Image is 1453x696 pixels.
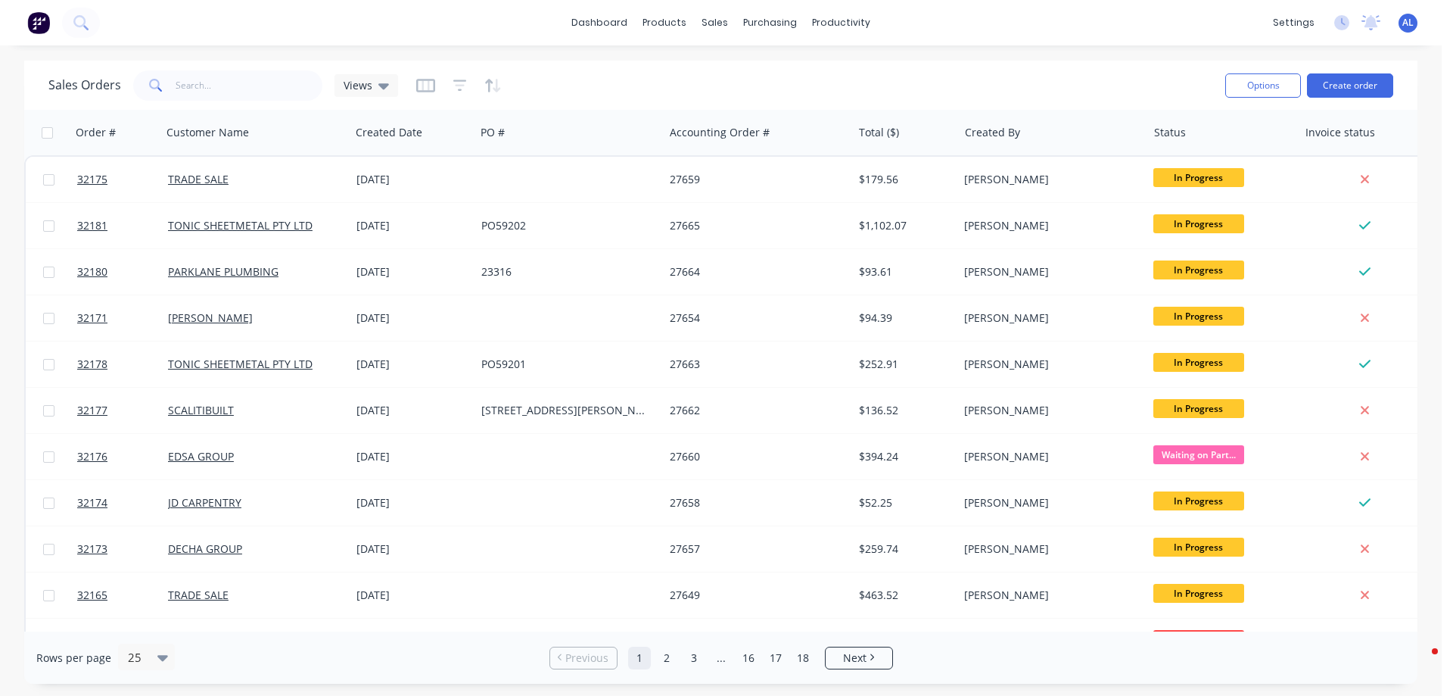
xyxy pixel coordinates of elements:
div: 27662 [670,403,838,418]
a: Previous page [550,651,617,666]
div: products [635,11,694,34]
span: In Progress [1153,538,1244,557]
div: [STREET_ADDRESS][PERSON_NAME] [481,403,649,418]
div: 27659 [670,172,838,187]
div: [PERSON_NAME] [964,311,1132,326]
div: productivity [804,11,878,34]
div: $252.91 [859,357,947,372]
a: 32181 [77,203,168,248]
div: [PERSON_NAME] [964,403,1132,418]
a: 32171 [77,295,168,341]
div: [DATE] [356,449,469,464]
div: 27658 [670,495,838,510]
div: Created Date [356,125,422,140]
span: In Progress [1153,399,1244,418]
div: $463.52 [859,588,947,603]
div: [PERSON_NAME] [964,172,1132,187]
a: Page 16 [737,647,760,669]
div: PO # [481,125,505,140]
div: [DATE] [356,218,469,233]
a: TRADE SALE [168,588,229,602]
div: $94.39 [859,311,947,326]
div: $394.24 [859,449,947,464]
div: [PERSON_NAME] [964,542,1132,557]
div: Status [1154,125,1186,140]
div: purchasing [736,11,804,34]
div: [DATE] [356,588,469,603]
div: PO59201 [481,357,649,372]
div: sales [694,11,736,34]
div: $1,102.07 [859,218,947,233]
a: Page 17 [764,647,787,669]
span: 32180 [77,264,107,279]
a: TRADE SALE [168,172,229,186]
span: In Progress [1153,307,1244,326]
div: [DATE] [356,495,469,510]
img: Factory [27,11,50,34]
div: [DATE] [356,264,469,279]
div: [PERSON_NAME] [964,495,1132,510]
a: 32175 [77,157,168,202]
a: Page 1 is your current page [628,647,651,669]
span: Next [843,651,867,666]
span: 32178 [77,357,107,372]
a: JD CARPENTRY [168,495,241,510]
span: 32173 [77,542,107,557]
a: Page 3 [683,647,705,669]
a: 32176 [77,434,168,479]
span: Rows per page [36,651,111,666]
div: [DATE] [356,357,469,372]
div: [DATE] [356,403,469,418]
div: [PERSON_NAME] [964,264,1132,279]
div: Invoice status [1305,125,1375,140]
div: $259.74 [859,542,947,557]
a: Page 2 [655,647,678,669]
h1: Sales Orders [48,78,121,92]
a: DECHA GROUP [168,542,242,556]
div: $52.25 [859,495,947,510]
div: 27664 [670,264,838,279]
span: In Progress [1153,261,1244,279]
div: [DATE] [356,542,469,557]
span: 32165 [77,588,107,603]
div: 27663 [670,357,838,372]
span: In Progress [1153,353,1244,372]
div: Accounting Order # [670,125,770,140]
a: dashboard [564,11,635,34]
a: 32177 [77,388,168,433]
span: In Progress [1153,492,1244,510]
a: [PERSON_NAME] [168,311,253,325]
span: 32177 [77,403,107,418]
div: Customer Name [166,125,249,140]
div: [DATE] [356,311,469,326]
div: 27654 [670,311,838,326]
a: PARKLANE PLUMBING [168,264,278,279]
div: settings [1265,11,1322,34]
div: [PERSON_NAME] [964,449,1132,464]
a: SCALITIBUILT [168,403,234,417]
a: 32180 [77,249,168,295]
span: Views [344,77,372,93]
a: Next page [826,651,892,666]
a: 32165 [77,573,168,618]
a: 32172 [77,619,168,664]
div: 27649 [670,588,838,603]
iframe: Intercom live chat [1402,645,1438,681]
a: Page 18 [792,647,814,669]
a: 32173 [77,526,168,572]
ul: Pagination [543,647,899,669]
button: Create order [1307,73,1393,98]
span: In Progress [1153,214,1244,233]
span: AL [1402,16,1414,30]
div: $179.56 [859,172,947,187]
div: $136.52 [859,403,947,418]
div: [PERSON_NAME] [964,588,1132,603]
a: 32174 [77,480,168,526]
div: [PERSON_NAME] [964,357,1132,372]
div: $93.61 [859,264,947,279]
span: 32171 [77,311,107,326]
div: PO59202 [481,218,649,233]
button: Options [1225,73,1301,98]
div: [PERSON_NAME] [964,218,1132,233]
span: Waiting on Part... [1153,445,1244,464]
